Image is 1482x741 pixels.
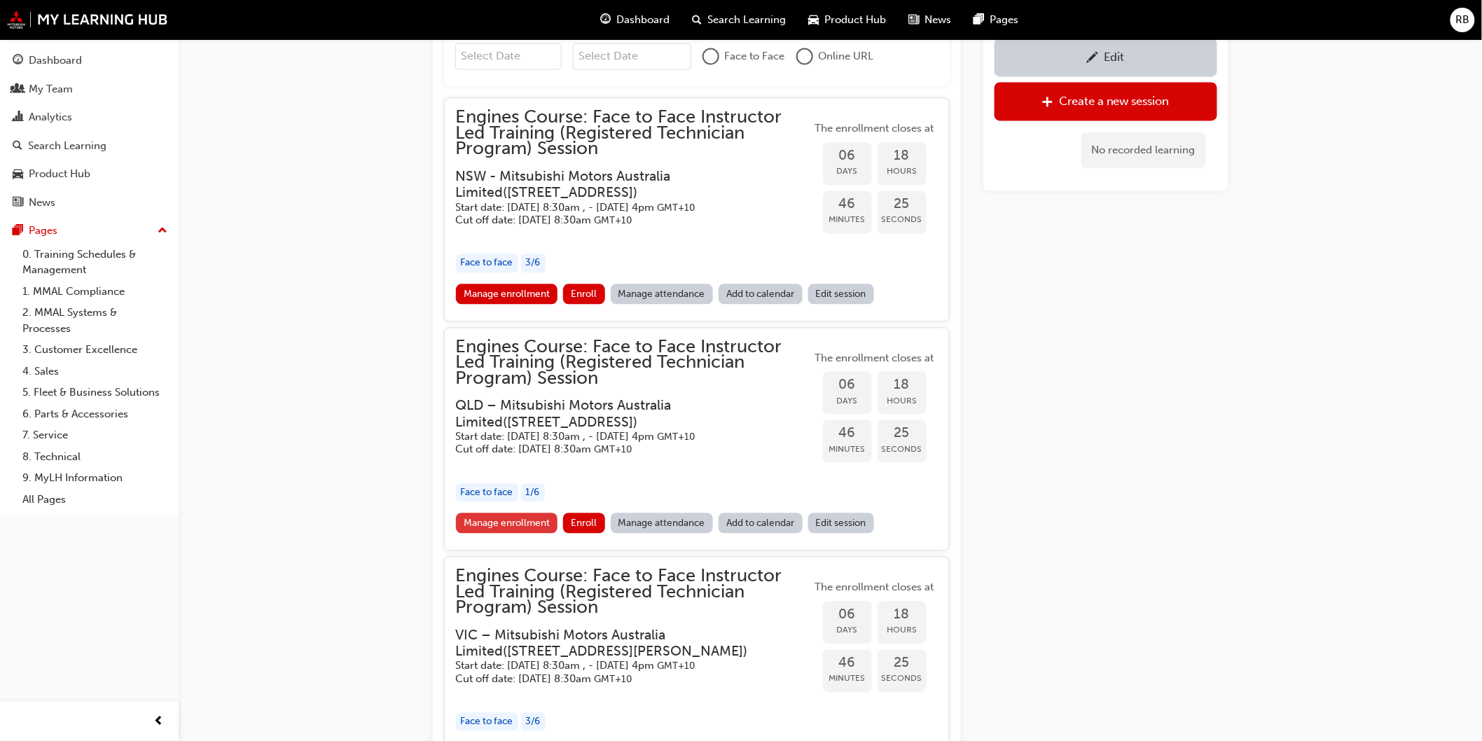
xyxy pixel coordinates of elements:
[456,110,938,310] button: Engines Course: Face to Face Instructor Led Training (Registered Technician Program) SessionNSW -...
[595,444,632,456] span: Australian Eastern Standard Time GMT+10
[456,254,518,273] div: Face to face
[878,607,927,623] span: 18
[29,223,57,239] div: Pages
[962,6,1030,34] a: pages-iconPages
[17,382,173,403] a: 5. Fleet & Business Solutions
[29,53,82,69] div: Dashboard
[824,12,886,28] span: Product Hub
[1456,12,1470,28] span: RB
[6,190,173,216] a: News
[823,623,872,639] span: Days
[158,222,167,240] span: up-icon
[6,218,173,244] button: Pages
[823,148,872,165] span: 06
[29,166,90,182] div: Product Hub
[154,713,165,730] span: prev-icon
[456,443,789,457] h5: Cut off date: [DATE] 8:30am
[878,623,927,639] span: Hours
[616,12,670,28] span: Dashboard
[589,6,681,34] a: guage-iconDashboard
[823,656,872,672] span: 46
[13,140,22,153] span: search-icon
[908,11,919,29] span: news-icon
[808,284,875,305] a: Edit session
[1059,95,1170,109] div: Create a new session
[13,111,23,124] span: chart-icon
[878,656,927,672] span: 25
[878,164,927,180] span: Hours
[719,513,803,534] a: Add to calendar
[878,394,927,410] span: Hours
[725,49,785,65] span: Face to Face
[29,109,72,125] div: Analytics
[1041,96,1053,110] span: plus-icon
[6,133,173,159] a: Search Learning
[456,202,789,215] h5: Start date: [DATE] 8:30am , - [DATE] 4pm
[455,43,562,70] input: From
[521,254,546,273] div: 3 / 6
[819,49,874,65] span: Online URL
[1087,52,1099,66] span: pencil-icon
[29,195,55,211] div: News
[974,11,984,29] span: pages-icon
[812,580,938,596] span: The enrollment closes at
[692,11,702,29] span: search-icon
[878,212,927,228] span: Seconds
[6,161,173,187] a: Product Hub
[658,431,695,443] span: Australian Eastern Standard Time GMT+10
[456,484,518,503] div: Face to face
[13,168,23,181] span: car-icon
[995,38,1217,76] a: Edit
[456,340,938,539] button: Engines Course: Face to Face Instructor Led Training (Registered Technician Program) SessionQLD –...
[1081,132,1206,169] div: No recorded learning
[878,442,927,458] span: Seconds
[521,713,546,732] div: 3 / 6
[808,11,819,29] span: car-icon
[1104,50,1125,64] div: Edit
[17,302,173,339] a: 2. MMAL Systems & Processes
[456,169,789,202] h3: NSW - Mitsubishi Motors Australia Limited ( [STREET_ADDRESS] )
[17,403,173,425] a: 6. Parts & Accessories
[456,214,789,228] h5: Cut off date: [DATE] 8:30am
[17,446,173,468] a: 8. Technical
[571,289,597,300] span: Enroll
[456,340,812,387] span: Engines Course: Face to Face Instructor Led Training (Registered Technician Program) Session
[823,442,872,458] span: Minutes
[797,6,897,34] a: car-iconProduct Hub
[878,148,927,165] span: 18
[595,215,632,227] span: Australian Eastern Standard Time GMT+10
[6,45,173,218] button: DashboardMy TeamAnalyticsSearch LearningProduct HubNews
[823,671,872,687] span: Minutes
[456,628,789,660] h3: VIC – Mitsubishi Motors Australia Limited ( [STREET_ADDRESS][PERSON_NAME] )
[990,12,1018,28] span: Pages
[6,48,173,74] a: Dashboard
[823,607,872,623] span: 06
[6,104,173,130] a: Analytics
[595,674,632,686] span: Australian Eastern Standard Time GMT+10
[563,284,605,305] button: Enroll
[456,513,558,534] a: Manage enrollment
[600,11,611,29] span: guage-icon
[611,284,714,305] a: Manage attendance
[878,671,927,687] span: Seconds
[13,55,23,67] span: guage-icon
[823,197,872,213] span: 46
[823,164,872,180] span: Days
[812,351,938,367] span: The enrollment closes at
[823,378,872,394] span: 06
[456,110,812,158] span: Engines Course: Face to Face Instructor Led Training (Registered Technician Program) Session
[28,138,106,154] div: Search Learning
[658,202,695,214] span: Australian Eastern Standard Time GMT+10
[7,11,168,29] img: mmal
[573,43,691,70] input: To
[878,378,927,394] span: 18
[17,489,173,511] a: All Pages
[1450,8,1475,32] button: RB
[823,212,872,228] span: Minutes
[658,660,695,672] span: Australian Eastern Standard Time GMT+10
[29,81,73,97] div: My Team
[456,713,518,732] div: Face to face
[456,660,789,673] h5: Start date: [DATE] 8:30am , - [DATE] 4pm
[611,513,714,534] a: Manage attendance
